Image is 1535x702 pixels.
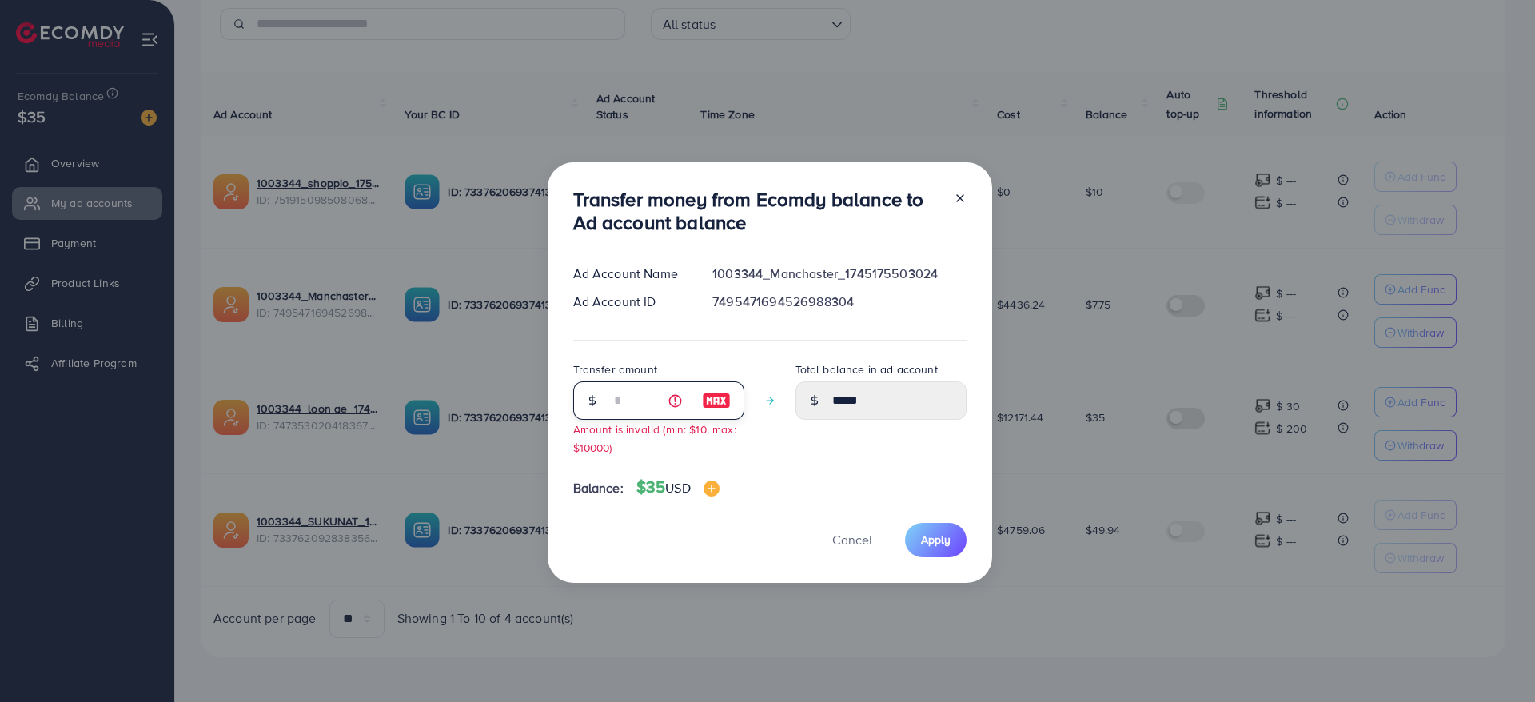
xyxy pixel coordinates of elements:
[700,293,979,311] div: 7495471694526988304
[636,477,720,497] h4: $35
[921,532,951,548] span: Apply
[812,523,892,557] button: Cancel
[1467,630,1523,690] iframe: Chat
[704,481,720,497] img: image
[573,188,941,234] h3: Transfer money from Ecomdy balance to Ad account balance
[700,265,979,283] div: 1003344_Manchaster_1745175503024
[560,265,700,283] div: Ad Account Name
[702,391,731,410] img: image
[665,479,690,497] span: USD
[573,421,736,455] small: Amount is invalid (min: $10, max: $10000)
[832,531,872,548] span: Cancel
[905,523,967,557] button: Apply
[573,361,657,377] label: Transfer amount
[795,361,938,377] label: Total balance in ad account
[560,293,700,311] div: Ad Account ID
[573,479,624,497] span: Balance:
